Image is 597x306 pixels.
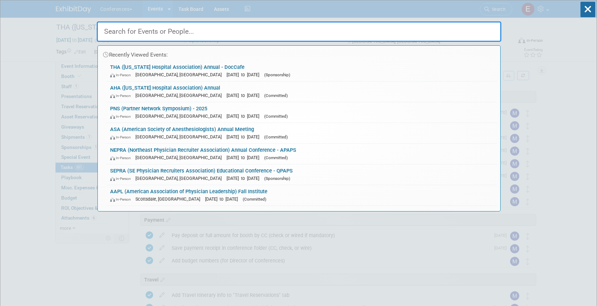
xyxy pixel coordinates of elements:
span: [DATE] to [DATE] [205,196,241,202]
a: NEPRA (Northeast Physician Recruiter Association) Annual Conference - APAPS In-Person [GEOGRAPHIC... [107,144,497,164]
span: [GEOGRAPHIC_DATA], [GEOGRAPHIC_DATA] [135,72,225,77]
span: [DATE] to [DATE] [227,93,263,98]
span: (Committed) [264,114,288,119]
span: [DATE] to [DATE] [227,72,263,77]
span: In-Person [110,197,134,202]
span: In-Person [110,176,134,181]
span: [DATE] to [DATE] [227,155,263,160]
span: (Committed) [243,197,266,202]
a: AAPL (American Association of Physician Leadership) Fall Institute In-Person Scottsdale, [GEOGRAP... [107,185,497,206]
span: In-Person [110,73,134,77]
span: [GEOGRAPHIC_DATA], [GEOGRAPHIC_DATA] [135,134,225,139]
span: In-Person [110,93,134,98]
span: Scottsdale, [GEOGRAPHIC_DATA] [135,196,204,202]
span: (Committed) [264,135,288,139]
a: PNS (Partner Network Symposium) - 2025 In-Person [GEOGRAPHIC_DATA], [GEOGRAPHIC_DATA] [DATE] to [... [107,102,497,123]
span: In-Person [110,114,134,119]
span: [DATE] to [DATE] [227,113,263,119]
a: THA ([US_STATE] Hospital Association) Annual - DocCafe In-Person [GEOGRAPHIC_DATA], [GEOGRAPHIC_D... [107,61,497,81]
span: (Committed) [264,155,288,160]
span: [DATE] to [DATE] [227,134,263,139]
span: (Sponsorship) [264,72,290,77]
span: (Sponsorship) [264,176,290,181]
span: [GEOGRAPHIC_DATA], [GEOGRAPHIC_DATA] [135,113,225,119]
span: [GEOGRAPHIC_DATA], [GEOGRAPHIC_DATA] [135,176,225,181]
span: (Committed) [264,93,288,98]
span: In-Person [110,135,134,139]
div: Recently Viewed Events: [101,46,497,61]
span: In-Person [110,156,134,160]
span: [GEOGRAPHIC_DATA], [GEOGRAPHIC_DATA] [135,155,225,160]
span: [DATE] to [DATE] [227,176,263,181]
input: Search for Events or People... [97,21,501,42]
a: ASA (American Society of Anesthesiologists) Annual Meeting In-Person [GEOGRAPHIC_DATA], [GEOGRAPH... [107,123,497,143]
span: [GEOGRAPHIC_DATA], [GEOGRAPHIC_DATA] [135,93,225,98]
a: SEPRA (SE Physician Recruiters Association) Educational Conference - QPAPS In-Person [GEOGRAPHIC_... [107,164,497,185]
a: AHA ([US_STATE] Hospital Association) Annual In-Person [GEOGRAPHIC_DATA], [GEOGRAPHIC_DATA] [DATE... [107,82,497,102]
